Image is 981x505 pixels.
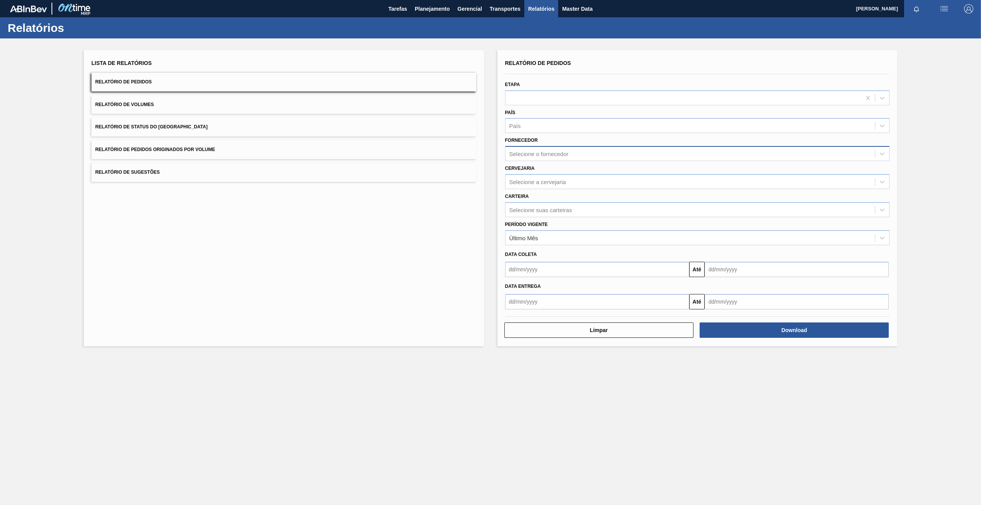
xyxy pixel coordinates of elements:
[505,166,535,171] label: Cervejaria
[10,5,47,12] img: TNhmsLtSVTkK8tSr43FrP2fwEKptu5GPRR3wAAAABJRU5ErkJggg==
[505,194,529,199] label: Carteira
[91,73,476,91] button: Relatório de Pedidos
[505,138,538,143] label: Fornecedor
[505,284,541,289] span: Data Entrega
[505,110,515,115] label: País
[415,4,450,13] span: Planejamento
[91,163,476,182] button: Relatório de Sugestões
[95,102,154,107] span: Relatório de Volumes
[91,118,476,136] button: Relatório de Status do [GEOGRAPHIC_DATA]
[95,79,152,85] span: Relatório de Pedidos
[689,262,705,277] button: Até
[95,169,160,175] span: Relatório de Sugestões
[939,4,949,13] img: userActions
[505,222,548,227] label: Período Vigente
[505,82,520,87] label: Etapa
[509,206,572,213] div: Selecione suas carteiras
[964,4,973,13] img: Logout
[562,4,592,13] span: Master Data
[95,124,208,130] span: Relatório de Status do [GEOGRAPHIC_DATA]
[904,3,929,14] button: Notificações
[509,123,521,129] div: País
[91,95,476,114] button: Relatório de Volumes
[490,4,520,13] span: Transportes
[504,322,693,338] button: Limpar
[505,252,537,257] span: Data coleta
[388,4,407,13] span: Tarefas
[91,140,476,159] button: Relatório de Pedidos Originados por Volume
[509,151,569,157] div: Selecione o fornecedor
[509,234,538,241] div: Último Mês
[95,147,215,152] span: Relatório de Pedidos Originados por Volume
[689,294,705,309] button: Até
[457,4,482,13] span: Gerencial
[705,294,889,309] input: dd/mm/yyyy
[509,178,566,185] div: Selecione a cervejaria
[91,60,152,66] span: Lista de Relatórios
[8,23,144,32] h1: Relatórios
[505,262,689,277] input: dd/mm/yyyy
[528,4,554,13] span: Relatórios
[705,262,889,277] input: dd/mm/yyyy
[700,322,889,338] button: Download
[505,294,689,309] input: dd/mm/yyyy
[505,60,571,66] span: Relatório de Pedidos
